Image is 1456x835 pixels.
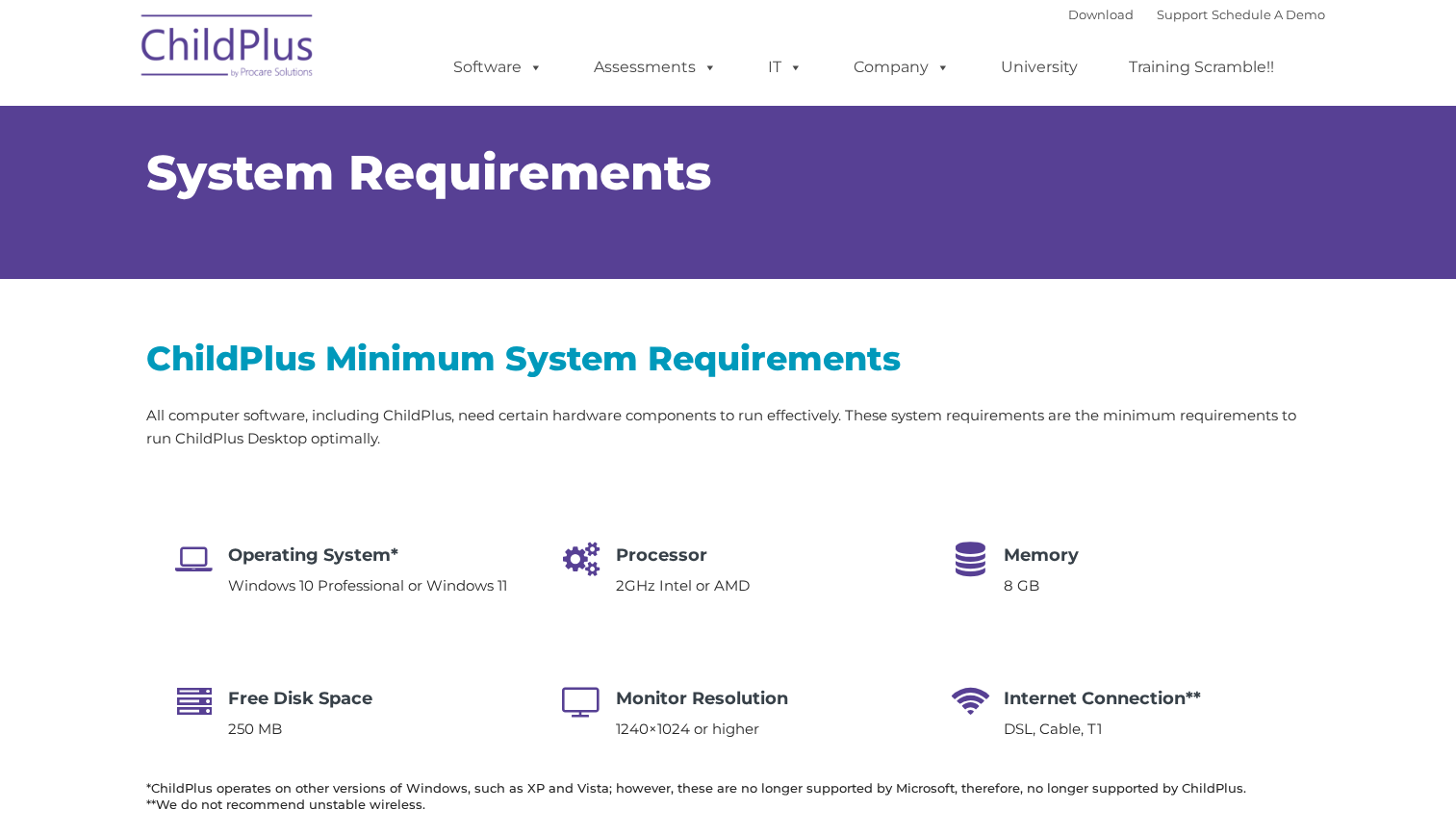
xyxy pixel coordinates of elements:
h4: Operating System* [228,542,507,569]
a: IT [749,48,822,87]
span: 1240×1024 or higher [616,720,759,738]
span: Monitor Resolution [616,688,788,709]
a: Software [434,48,562,87]
span: DSL, Cable, T1 [1004,720,1102,738]
span: 8 GB [1004,576,1039,595]
h2: ChildPlus Minimum System Requirements [146,337,1311,380]
img: ChildPlus by Procare Solutions [132,1,324,97]
p: All computer software, including ChildPlus, need certain hardware components to run effectively. ... [146,404,1311,450]
span: Internet Connection** [1004,688,1201,709]
p: Windows 10 Professional or Windows 11 [228,574,507,597]
a: Support [1157,7,1208,22]
a: Training Scramble!! [1110,48,1293,87]
a: Assessments [575,48,736,87]
font: | [1068,7,1325,22]
a: University [982,48,1097,87]
a: Schedule A Demo [1212,7,1325,22]
span: System Requirements [146,143,711,202]
h6: *ChildPlus operates on other versions of Windows, such as XP and Vista; however, these are no lon... [146,780,1311,813]
a: Company [834,48,969,87]
span: Memory [1004,544,1079,566]
span: 2GHz Intel or AMD [616,576,750,595]
span: Processor [616,544,707,566]
span: 250 MB [228,720,282,738]
a: Download [1068,7,1134,22]
span: Free Disk Space [228,688,372,709]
